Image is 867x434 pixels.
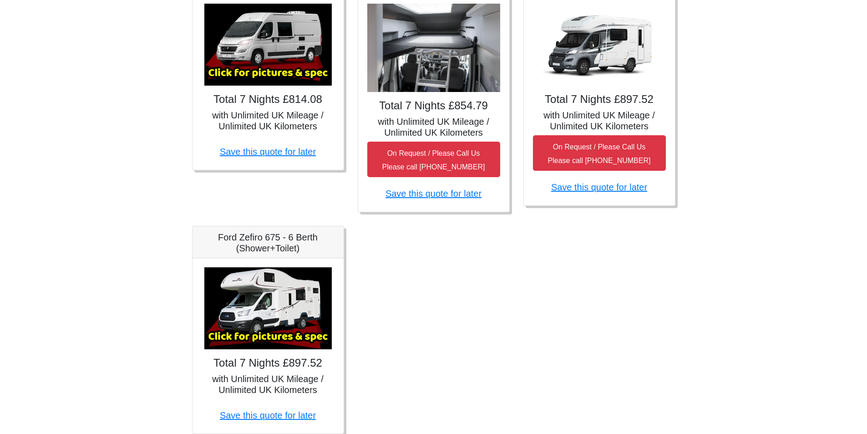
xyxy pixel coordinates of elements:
[204,267,332,349] img: Ford Zefiro 675 - 6 Berth (Shower+Toilet)
[204,4,332,86] img: Auto-Trail Expedition 67 - 4 Berth (Shower+Toilet)
[551,182,647,192] a: Save this quote for later
[382,149,485,171] small: On Request / Please Call Us Please call [PHONE_NUMBER]
[536,4,663,86] img: Auto-trail Imala 615 - 4 Berth
[220,147,316,157] a: Save this quote for later
[202,373,335,395] h5: with Unlimited UK Mileage / Unlimited UK Kilometers
[533,110,666,132] h5: with Unlimited UK Mileage / Unlimited UK Kilometers
[367,99,500,112] h4: Total 7 Nights £854.79
[367,116,500,138] h5: with Unlimited UK Mileage / Unlimited UK Kilometers
[533,93,666,106] h4: Total 7 Nights £897.52
[202,357,335,370] h4: Total 7 Nights £897.52
[367,142,500,177] button: On Request / Please Call UsPlease call [PHONE_NUMBER]
[220,410,316,420] a: Save this quote for later
[202,110,335,132] h5: with Unlimited UK Mileage / Unlimited UK Kilometers
[202,232,335,254] h5: Ford Zefiro 675 - 6 Berth (Shower+Toilet)
[548,143,651,164] small: On Request / Please Call Us Please call [PHONE_NUMBER]
[385,189,482,199] a: Save this quote for later
[202,93,335,106] h4: Total 7 Nights £814.08
[533,135,666,171] button: On Request / Please Call UsPlease call [PHONE_NUMBER]
[367,4,500,92] img: VW Grand California 4 Berth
